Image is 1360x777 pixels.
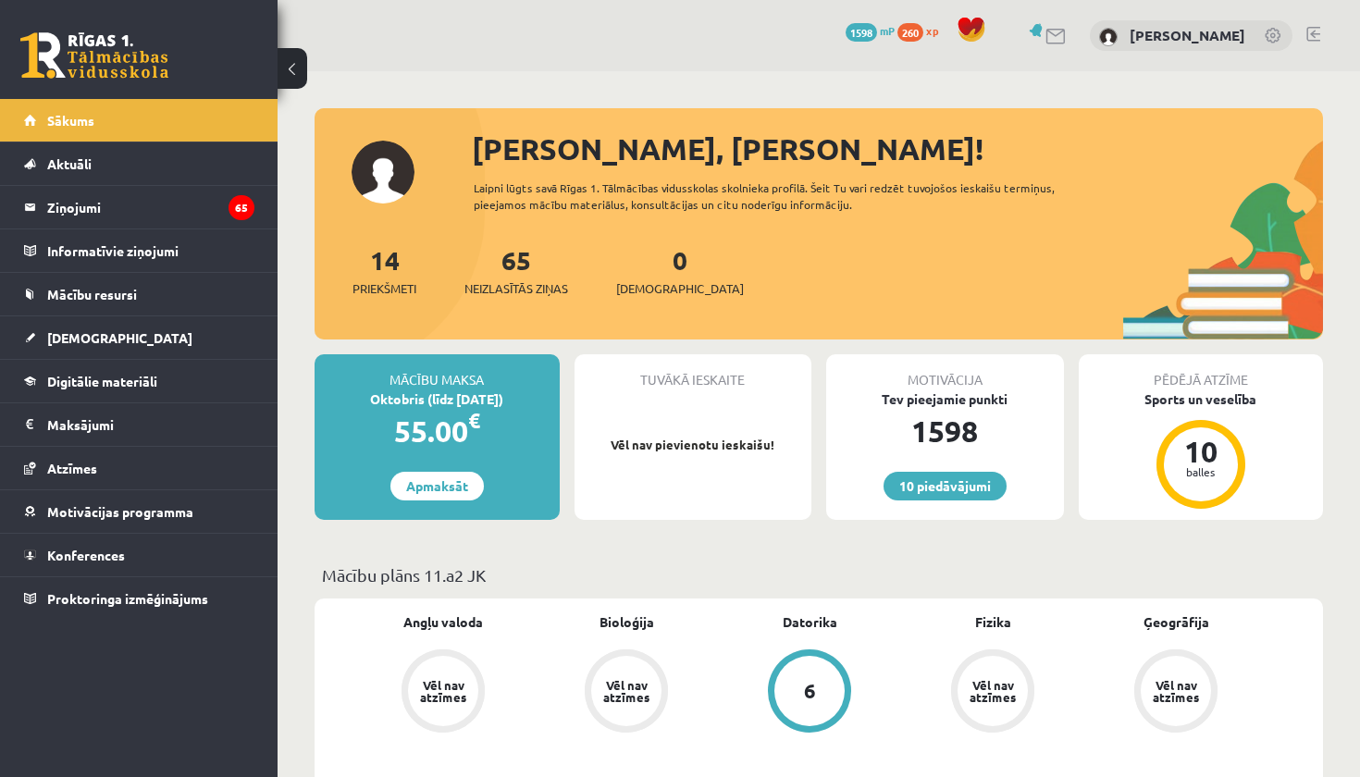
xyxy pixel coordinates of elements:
[826,389,1064,409] div: Tev pieejamie punkti
[1084,649,1267,736] a: Vēl nav atzīmes
[47,590,208,607] span: Proktoringa izmēģinājums
[897,23,947,38] a: 260 xp
[804,681,816,701] div: 6
[390,472,484,500] a: Apmaksāt
[616,279,744,298] span: [DEMOGRAPHIC_DATA]
[20,32,168,79] a: Rīgas 1. Tālmācības vidusskola
[24,447,254,489] a: Atzīmes
[1173,437,1229,466] div: 10
[47,503,193,520] span: Motivācijas programma
[975,612,1011,632] a: Fizika
[1099,28,1118,46] img: Viktorija Vargušenko
[718,649,901,736] a: 6
[783,612,837,632] a: Datorika
[1144,612,1209,632] a: Ģeogrāfija
[24,229,254,272] a: Informatīvie ziņojumi
[47,155,92,172] span: Aktuāli
[1130,26,1245,44] a: [PERSON_NAME]
[846,23,895,38] a: 1598 mP
[24,403,254,446] a: Maksājumi
[600,679,652,703] div: Vēl nav atzīmes
[24,360,254,402] a: Digitālie materiāli
[417,679,469,703] div: Vēl nav atzīmes
[24,273,254,315] a: Mācību resursi
[229,195,254,220] i: 65
[846,23,877,42] span: 1598
[24,142,254,185] a: Aktuāli
[926,23,938,38] span: xp
[24,577,254,620] a: Proktoringa izmēģinājums
[315,409,560,453] div: 55.00
[47,186,254,228] legend: Ziņojumi
[1079,389,1324,512] a: Sports un veselība 10 balles
[315,389,560,409] div: Oktobris (līdz [DATE])
[24,534,254,576] a: Konferences
[47,329,192,346] span: [DEMOGRAPHIC_DATA]
[403,612,483,632] a: Angļu valoda
[24,316,254,359] a: [DEMOGRAPHIC_DATA]
[1079,389,1324,409] div: Sports un veselība
[472,127,1323,171] div: [PERSON_NAME], [PERSON_NAME]!
[468,407,480,434] span: €
[584,436,803,454] p: Vēl nav pievienotu ieskaišu!
[315,354,560,389] div: Mācību maksa
[352,649,535,736] a: Vēl nav atzīmes
[47,547,125,563] span: Konferences
[47,373,157,389] span: Digitālie materiāli
[24,490,254,533] a: Motivācijas programma
[880,23,895,38] span: mP
[322,562,1316,587] p: Mācību plāns 11.a2 JK
[352,279,416,298] span: Priekšmeti
[600,612,654,632] a: Bioloģija
[826,354,1064,389] div: Motivācija
[826,409,1064,453] div: 1598
[47,286,137,302] span: Mācību resursi
[24,99,254,142] a: Sākums
[47,112,94,129] span: Sākums
[474,179,1079,213] div: Laipni lūgts savā Rīgas 1. Tālmācības vidusskolas skolnieka profilā. Šeit Tu vari redzēt tuvojošo...
[1150,679,1202,703] div: Vēl nav atzīmes
[535,649,718,736] a: Vēl nav atzīmes
[464,279,568,298] span: Neizlasītās ziņas
[464,243,568,298] a: 65Neizlasītās ziņas
[884,472,1007,500] a: 10 piedāvājumi
[616,243,744,298] a: 0[DEMOGRAPHIC_DATA]
[575,354,812,389] div: Tuvākā ieskaite
[47,229,254,272] legend: Informatīvie ziņojumi
[47,403,254,446] legend: Maksājumi
[1173,466,1229,477] div: balles
[1079,354,1324,389] div: Pēdējā atzīme
[24,186,254,228] a: Ziņojumi65
[897,23,923,42] span: 260
[352,243,416,298] a: 14Priekšmeti
[967,679,1019,703] div: Vēl nav atzīmes
[901,649,1084,736] a: Vēl nav atzīmes
[47,460,97,476] span: Atzīmes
